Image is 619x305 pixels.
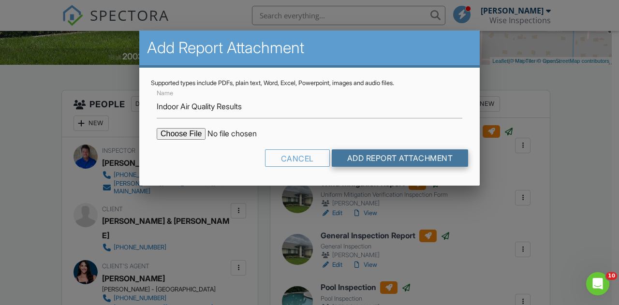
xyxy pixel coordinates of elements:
[151,79,468,87] div: Supported types include PDFs, plain text, Word, Excel, Powerpoint, images and audio files.
[157,89,173,98] label: Name
[265,149,330,167] div: Cancel
[332,149,469,167] input: Add Report Attachment
[586,272,609,295] iframe: Intercom live chat
[147,38,472,58] h2: Add Report Attachment
[606,272,617,280] span: 10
